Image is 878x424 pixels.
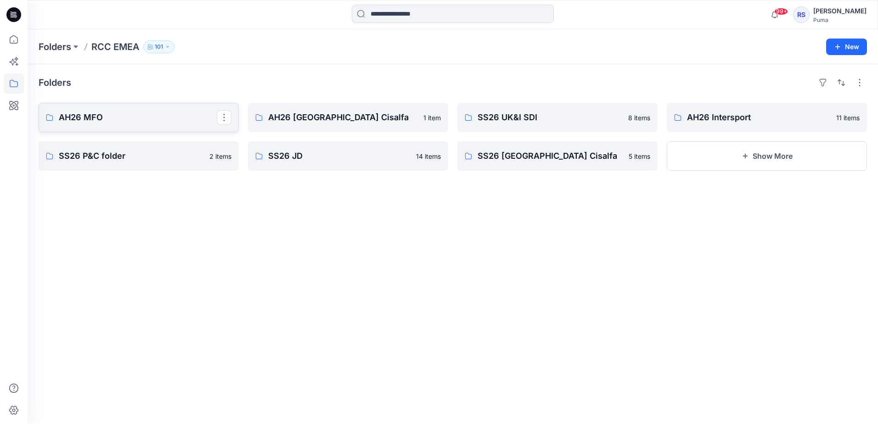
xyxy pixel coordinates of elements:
[629,151,650,161] p: 5 items
[268,150,411,162] p: SS26 JD
[793,6,810,23] div: RS
[826,39,867,55] button: New
[91,40,140,53] p: RCC EMEA
[423,113,441,123] p: 1 item
[248,141,448,171] a: SS26 JD14 items
[478,111,623,124] p: SS26 UK&I SDI
[813,17,867,23] div: Puma
[155,42,163,52] p: 101
[209,151,231,161] p: 2 items
[39,77,71,88] h4: Folders
[667,141,867,171] button: Show More
[268,111,418,124] p: AH26 [GEOGRAPHIC_DATA] Cisalfa
[774,8,788,15] span: 99+
[667,103,867,132] a: AH26 Intersport11 items
[457,141,658,171] a: SS26 [GEOGRAPHIC_DATA] Cisalfa5 items
[59,150,204,162] p: SS26 P&C folder
[59,111,217,124] p: AH26 MFO
[143,40,174,53] button: 101
[836,113,860,123] p: 11 items
[248,103,448,132] a: AH26 [GEOGRAPHIC_DATA] Cisalfa1 item
[628,113,650,123] p: 8 items
[478,150,623,162] p: SS26 [GEOGRAPHIC_DATA] Cisalfa
[813,6,867,17] div: [PERSON_NAME]
[39,141,239,171] a: SS26 P&C folder2 items
[39,103,239,132] a: AH26 MFO
[39,40,71,53] a: Folders
[457,103,658,132] a: SS26 UK&I SDI8 items
[687,111,831,124] p: AH26 Intersport
[416,151,441,161] p: 14 items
